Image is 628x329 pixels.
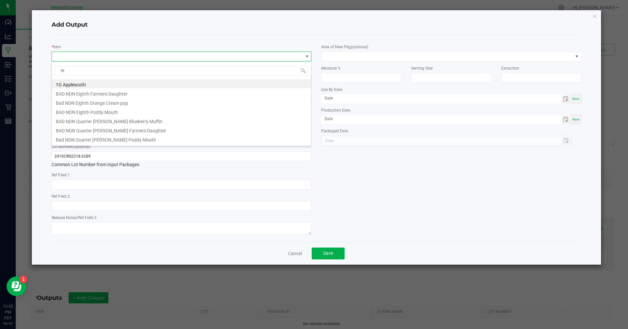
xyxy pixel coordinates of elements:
[52,193,70,199] label: Ref Field 2
[52,151,311,168] div: Common Lot Number from Input Packages
[321,87,342,93] label: Use By Date
[19,275,27,283] iframe: Resource center unread badge
[53,44,61,50] label: Item
[351,45,368,49] span: (optional)
[73,144,90,149] span: (Optional)
[321,128,348,134] label: Packaged Date
[288,250,302,257] a: Cancel
[561,94,571,103] span: Toggle calendar
[7,276,26,296] iframe: Resource center
[411,65,433,71] label: Serving Size
[572,118,579,121] span: Now
[321,44,368,50] label: Area of New Pkg
[321,107,350,113] label: Production Date
[561,115,571,124] span: Toggle calendar
[52,172,70,178] label: Ref Field 1
[321,65,341,71] label: Moisture %
[312,248,345,259] button: Save
[52,144,90,150] label: Lot Number
[323,251,333,256] span: Save
[321,115,561,123] input: Date
[321,94,561,102] input: Date
[572,97,579,100] span: Now
[52,215,97,221] label: Release Notes/Ref Field 3
[52,21,581,29] h4: Add Output
[501,65,519,71] label: Extraction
